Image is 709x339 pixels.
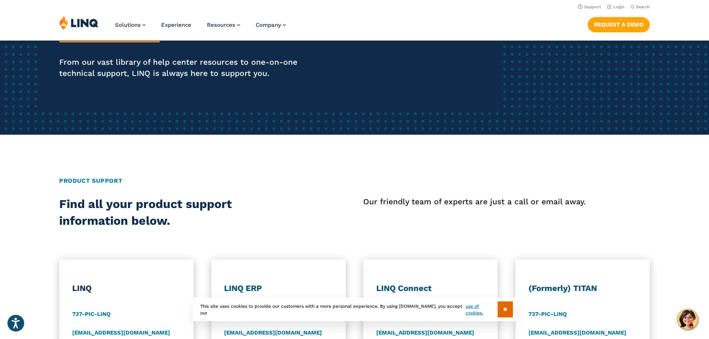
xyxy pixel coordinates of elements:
[193,298,517,321] div: This site uses cookies to provide our customers with a more personal experience. By using [DOMAIN...
[224,283,333,294] h3: LINQ ERP
[72,283,181,294] h3: LINQ
[59,196,295,230] h2: Find all your product support information below.
[207,22,235,28] span: Resources
[376,283,485,294] h3: LINQ Connect
[207,22,240,28] a: Resources
[636,4,650,9] span: Search
[578,4,601,9] a: Support
[677,309,698,330] button: Hello, have a question? Let’s chat.
[256,22,286,28] a: Company
[528,283,637,294] h3: (Formerly) TITAN
[59,16,99,30] img: LINQ | K‑12 Software
[588,16,650,32] nav: Button Navigation
[59,57,332,79] p: From our vast library of help center resources to one-on-one technical support, LINQ is always he...
[59,176,650,185] h2: Product Support
[607,4,625,9] a: Login
[115,22,146,28] a: Solutions
[630,4,650,10] button: Open Search Bar
[161,22,191,28] a: Experience
[115,22,141,28] span: Solutions
[466,303,497,316] a: use of cookies.
[115,16,286,40] nav: Primary Navigation
[256,22,281,28] span: Company
[588,17,650,32] a: Request a Demo
[363,196,650,208] p: Our friendly team of experts are just a call or email away.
